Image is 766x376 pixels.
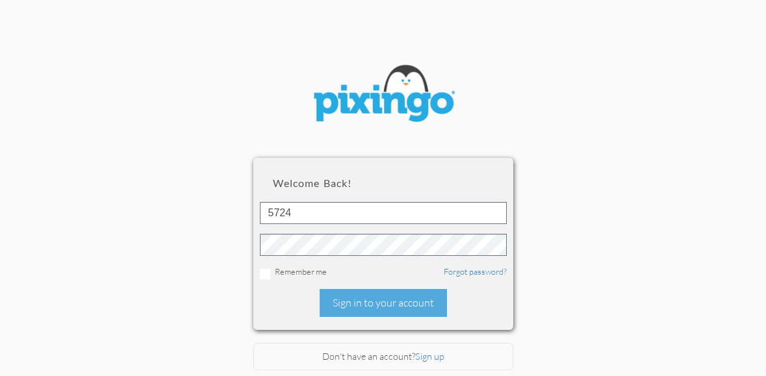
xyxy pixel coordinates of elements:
[305,58,461,132] img: pixingo logo
[260,266,507,279] div: Remember me
[273,177,494,189] h2: Welcome back!
[415,351,444,362] a: Sign up
[320,289,447,317] div: Sign in to your account
[260,202,507,224] input: ID or Email
[253,343,513,371] div: Don't have an account?
[444,266,507,277] a: Forgot password?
